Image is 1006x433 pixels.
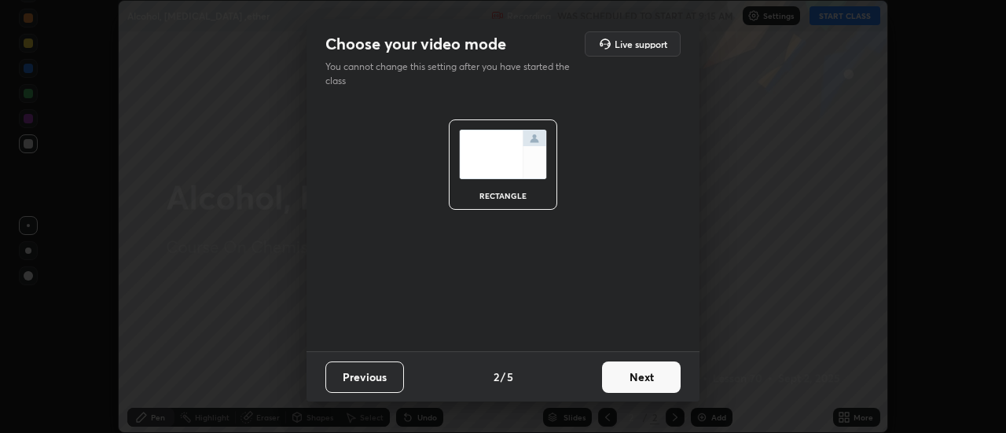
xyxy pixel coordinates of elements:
button: Previous [325,361,404,393]
img: normalScreenIcon.ae25ed63.svg [459,130,547,179]
h2: Choose your video mode [325,34,506,54]
h4: 5 [507,369,513,385]
button: Next [602,361,681,393]
div: rectangle [472,192,534,200]
h4: / [501,369,505,385]
p: You cannot change this setting after you have started the class [325,60,580,88]
h5: Live support [615,39,667,49]
h4: 2 [494,369,499,385]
